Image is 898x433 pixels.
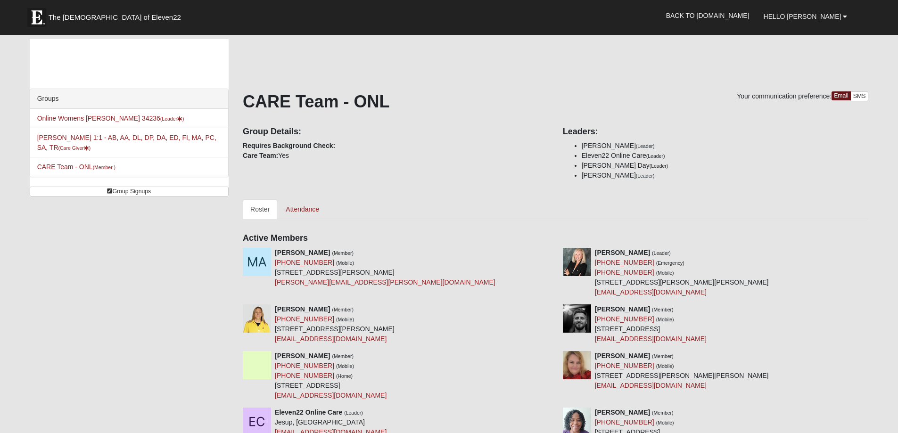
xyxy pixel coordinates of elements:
[332,307,354,312] small: (Member)
[656,260,684,266] small: (Emergency)
[37,163,115,171] a: CARE Team - ONL(Member )
[595,249,650,256] strong: [PERSON_NAME]
[275,392,387,399] a: [EMAIL_ADDRESS][DOMAIN_NAME]
[336,373,353,379] small: (Home)
[243,127,549,137] h4: Group Details:
[850,91,869,101] a: SMS
[595,288,707,296] a: [EMAIL_ADDRESS][DOMAIN_NAME]
[275,304,395,344] div: [STREET_ADDRESS][PERSON_NAME]
[336,260,354,266] small: (Mobile)
[595,315,654,323] a: [PHONE_NUMBER]
[278,199,327,219] a: Attendance
[243,199,277,219] a: Roster
[30,89,228,109] div: Groups
[737,92,832,100] span: Your communication preference:
[243,142,335,149] strong: Requires Background Check:
[563,127,869,137] h4: Leaders:
[636,143,655,149] small: (Leader)
[582,151,869,161] li: Eleven22 Online Care
[332,353,354,359] small: (Member)
[336,317,354,322] small: (Mobile)
[275,335,387,343] a: [EMAIL_ADDRESS][DOMAIN_NAME]
[656,363,674,369] small: (Mobile)
[652,307,674,312] small: (Member)
[37,134,216,151] a: [PERSON_NAME] 1:1 - AB, AA, DL, DP, DA, ED, FI, MA, PC, SA, TR(Care Giver)
[243,152,278,159] strong: Care Team:
[37,114,184,122] a: Online Womens [PERSON_NAME] 34236(Leader)
[275,372,334,379] a: [PHONE_NUMBER]
[275,315,334,323] a: [PHONE_NUMBER]
[275,351,387,400] div: [STREET_ADDRESS]
[652,410,674,416] small: (Member)
[93,164,115,170] small: (Member )
[275,248,495,287] div: [STREET_ADDRESS][PERSON_NAME]
[30,187,229,196] a: Group Signups
[344,410,363,416] small: (Leader)
[582,161,869,171] li: [PERSON_NAME] Day
[636,173,655,179] small: (Leader)
[336,363,354,369] small: (Mobile)
[275,249,330,256] strong: [PERSON_NAME]
[595,248,769,297] div: [STREET_ADDRESS][PERSON_NAME][PERSON_NAME]
[595,269,654,276] a: [PHONE_NUMBER]
[595,362,654,369] a: [PHONE_NUMBER]
[650,163,668,169] small: (Leader)
[236,120,556,161] div: Yes
[275,362,334,369] a: [PHONE_NUMBER]
[243,233,868,244] h4: Active Members
[652,250,671,256] small: (Leader)
[49,13,181,22] span: The [DEMOGRAPHIC_DATA] of Eleven22
[243,91,868,112] h1: CARE Team - ONL
[275,305,330,313] strong: [PERSON_NAME]
[757,5,855,28] a: Hello [PERSON_NAME]
[764,13,841,20] span: Hello [PERSON_NAME]
[595,352,650,359] strong: [PERSON_NAME]
[332,250,354,256] small: (Member)
[832,91,851,100] a: Email
[595,304,707,344] div: [STREET_ADDRESS]
[595,335,707,343] a: [EMAIL_ADDRESS][DOMAIN_NAME]
[652,353,674,359] small: (Member)
[58,145,91,151] small: (Care Giver )
[27,8,46,27] img: Eleven22 logo
[160,116,184,122] small: (Leader )
[646,153,665,159] small: (Leader)
[23,3,211,27] a: The [DEMOGRAPHIC_DATA] of Eleven22
[275,408,342,416] strong: Eleven22 Online Care
[595,408,650,416] strong: [PERSON_NAME]
[659,4,757,27] a: Back to [DOMAIN_NAME]
[595,382,707,389] a: [EMAIL_ADDRESS][DOMAIN_NAME]
[656,317,674,322] small: (Mobile)
[582,141,869,151] li: [PERSON_NAME]
[582,171,869,180] li: [PERSON_NAME]
[656,270,674,276] small: (Mobile)
[275,259,334,266] a: [PHONE_NUMBER]
[275,278,495,286] a: [PERSON_NAME][EMAIL_ADDRESS][PERSON_NAME][DOMAIN_NAME]
[595,305,650,313] strong: [PERSON_NAME]
[595,351,769,391] div: [STREET_ADDRESS][PERSON_NAME][PERSON_NAME]
[595,259,654,266] a: [PHONE_NUMBER]
[275,352,330,359] strong: [PERSON_NAME]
